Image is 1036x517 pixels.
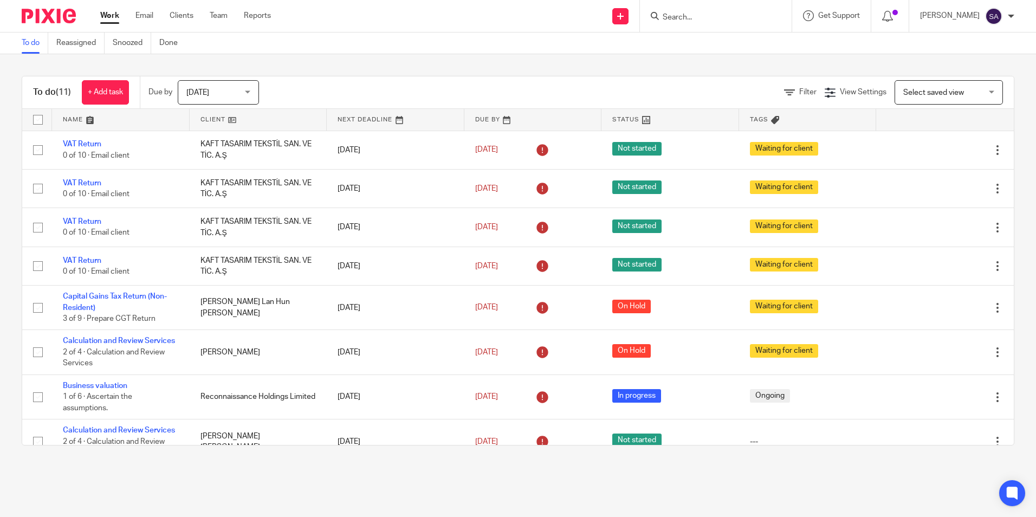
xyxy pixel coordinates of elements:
[327,419,464,464] td: [DATE]
[662,13,759,23] input: Search
[63,218,101,225] a: VAT Return
[22,9,76,23] img: Pixie
[190,131,327,169] td: KAFT TASARIM TEKSTİL SAN. VE TİC. A.Ş
[612,258,662,272] span: Not started
[186,89,209,96] span: [DATE]
[475,304,498,312] span: [DATE]
[63,293,167,311] a: Capital Gains Tax Return (Non-Resident)
[475,348,498,356] span: [DATE]
[135,10,153,21] a: Email
[63,229,129,237] span: 0 of 10 · Email client
[475,185,498,192] span: [DATE]
[33,87,71,98] h1: To do
[56,33,105,54] a: Reassigned
[475,262,498,270] span: [DATE]
[327,374,464,419] td: [DATE]
[327,169,464,208] td: [DATE]
[190,208,327,247] td: KAFT TASARIM TEKSTİL SAN. VE TİC. A.Ş
[22,33,48,54] a: To do
[63,152,129,159] span: 0 of 10 · Email client
[750,142,818,156] span: Waiting for client
[750,344,818,358] span: Waiting for client
[63,348,165,367] span: 2 of 4 · Calculation and Review Services
[750,436,866,447] div: ---
[612,300,651,313] span: On Hold
[63,337,175,345] a: Calculation and Review Services
[56,88,71,96] span: (11)
[100,10,119,21] a: Work
[327,286,464,330] td: [DATE]
[63,393,132,412] span: 1 of 6 · Ascertain the assumptions.
[170,10,193,21] a: Clients
[63,426,175,434] a: Calculation and Review Services
[63,315,156,322] span: 3 of 9 · Prepare CGT Return
[475,146,498,154] span: [DATE]
[612,389,661,403] span: In progress
[920,10,980,21] p: [PERSON_NAME]
[840,88,886,96] span: View Settings
[750,389,790,403] span: Ongoing
[63,179,101,187] a: VAT Return
[63,382,127,390] a: Business valuation
[244,10,271,21] a: Reports
[750,258,818,272] span: Waiting for client
[113,33,151,54] a: Snoozed
[327,330,464,374] td: [DATE]
[985,8,1002,25] img: svg%3E
[612,434,662,447] span: Not started
[612,142,662,156] span: Not started
[612,180,662,194] span: Not started
[63,190,129,198] span: 0 of 10 · Email client
[475,393,498,400] span: [DATE]
[63,268,129,275] span: 0 of 10 · Email client
[327,208,464,247] td: [DATE]
[82,80,129,105] a: + Add task
[750,180,818,194] span: Waiting for client
[327,247,464,285] td: [DATE]
[190,286,327,330] td: [PERSON_NAME] Lan Hun [PERSON_NAME]
[190,169,327,208] td: KAFT TASARIM TEKSTİL SAN. VE TİC. A.Ş
[190,247,327,285] td: KAFT TASARIM TEKSTİL SAN. VE TİC. A.Ş
[750,117,768,122] span: Tags
[327,131,464,169] td: [DATE]
[190,419,327,464] td: [PERSON_NAME] [PERSON_NAME]
[799,88,817,96] span: Filter
[612,219,662,233] span: Not started
[475,223,498,231] span: [DATE]
[818,12,860,20] span: Get Support
[750,300,818,313] span: Waiting for client
[612,344,651,358] span: On Hold
[750,219,818,233] span: Waiting for client
[63,140,101,148] a: VAT Return
[63,438,165,457] span: 2 of 4 · Calculation and Review Services
[475,438,498,445] span: [DATE]
[210,10,228,21] a: Team
[903,89,964,96] span: Select saved view
[190,330,327,374] td: [PERSON_NAME]
[148,87,172,98] p: Due by
[63,257,101,264] a: VAT Return
[159,33,186,54] a: Done
[190,374,327,419] td: Reconnaissance Holdings Limited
